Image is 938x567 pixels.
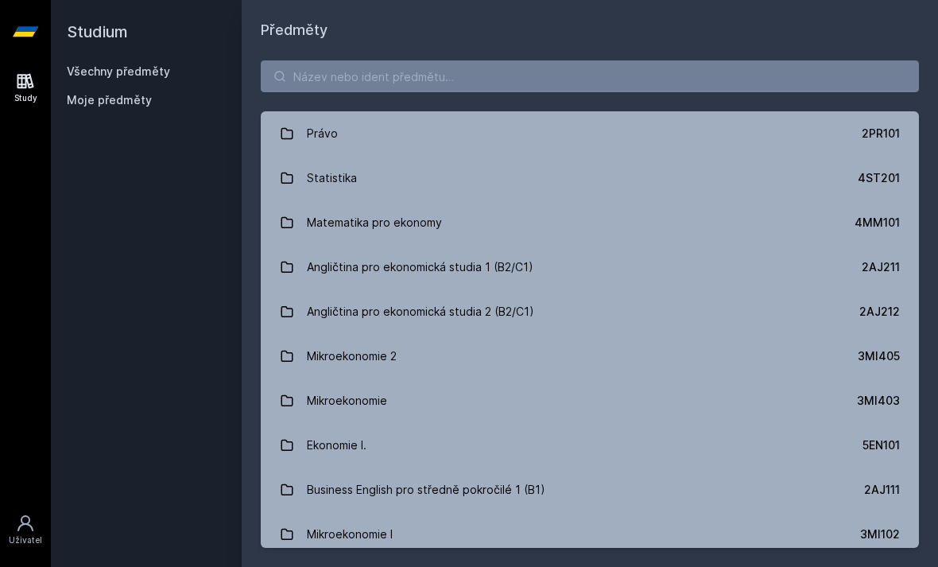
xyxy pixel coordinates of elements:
[261,334,919,379] a: Mikroekonomie 2 3MI405
[67,92,152,108] span: Moje předměty
[261,245,919,289] a: Angličtina pro ekonomická studia 1 (B2/C1) 2AJ211
[3,506,48,554] a: Uživatel
[307,474,545,506] div: Business English pro středně pokročilé 1 (B1)
[307,162,357,194] div: Statistika
[261,200,919,245] a: Matematika pro ekonomy 4MM101
[261,60,919,92] input: Název nebo ident předmětu…
[859,304,900,320] div: 2AJ212
[855,215,900,231] div: 4MM101
[261,156,919,200] a: Statistika 4ST201
[261,512,919,557] a: Mikroekonomie I 3MI102
[858,170,900,186] div: 4ST201
[307,207,442,239] div: Matematika pro ekonomy
[857,393,900,409] div: 3MI403
[307,385,387,417] div: Mikroekonomie
[261,423,919,468] a: Ekonomie I. 5EN101
[261,289,919,334] a: Angličtina pro ekonomická studia 2 (B2/C1) 2AJ212
[307,296,534,328] div: Angličtina pro ekonomická studia 2 (B2/C1)
[307,429,366,461] div: Ekonomie I.
[14,92,37,104] div: Study
[9,534,42,546] div: Uživatel
[307,251,533,283] div: Angličtina pro ekonomická studia 1 (B2/C1)
[261,111,919,156] a: Právo 2PR101
[860,526,900,542] div: 3MI102
[261,19,919,41] h1: Předměty
[261,468,919,512] a: Business English pro středně pokročilé 1 (B1) 2AJ111
[862,437,900,453] div: 5EN101
[67,64,170,78] a: Všechny předměty
[864,482,900,498] div: 2AJ111
[307,118,338,150] div: Právo
[862,126,900,142] div: 2PR101
[862,259,900,275] div: 2AJ211
[3,64,48,112] a: Study
[307,340,397,372] div: Mikroekonomie 2
[307,518,393,550] div: Mikroekonomie I
[261,379,919,423] a: Mikroekonomie 3MI403
[858,348,900,364] div: 3MI405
